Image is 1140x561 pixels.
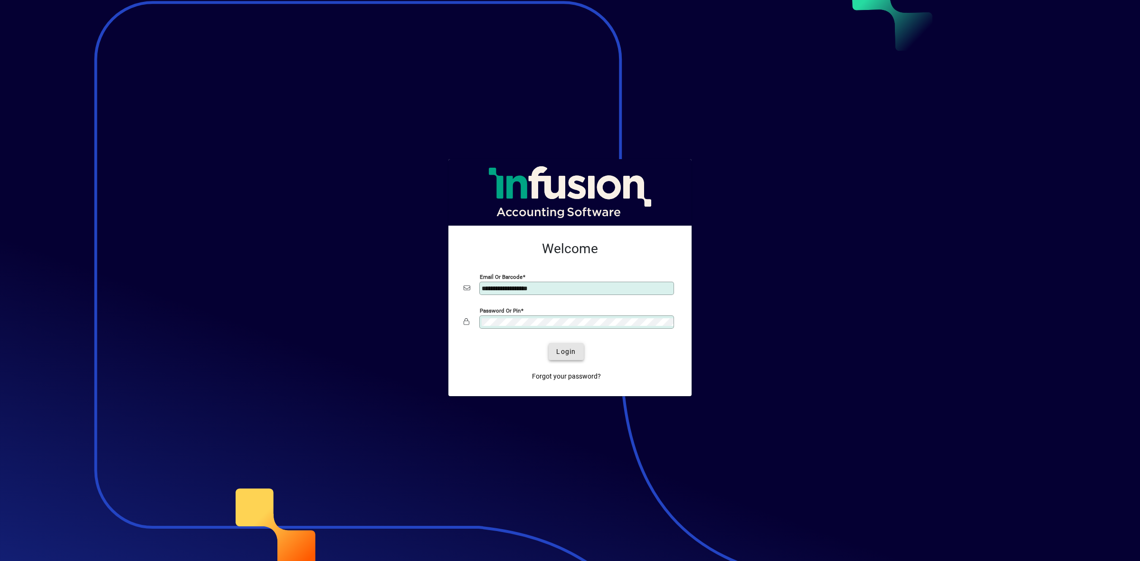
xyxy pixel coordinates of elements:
[528,368,605,385] a: Forgot your password?
[480,274,522,280] mat-label: Email or Barcode
[464,241,676,257] h2: Welcome
[532,371,601,381] span: Forgot your password?
[549,343,583,360] button: Login
[556,347,576,357] span: Login
[480,307,521,314] mat-label: Password or Pin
